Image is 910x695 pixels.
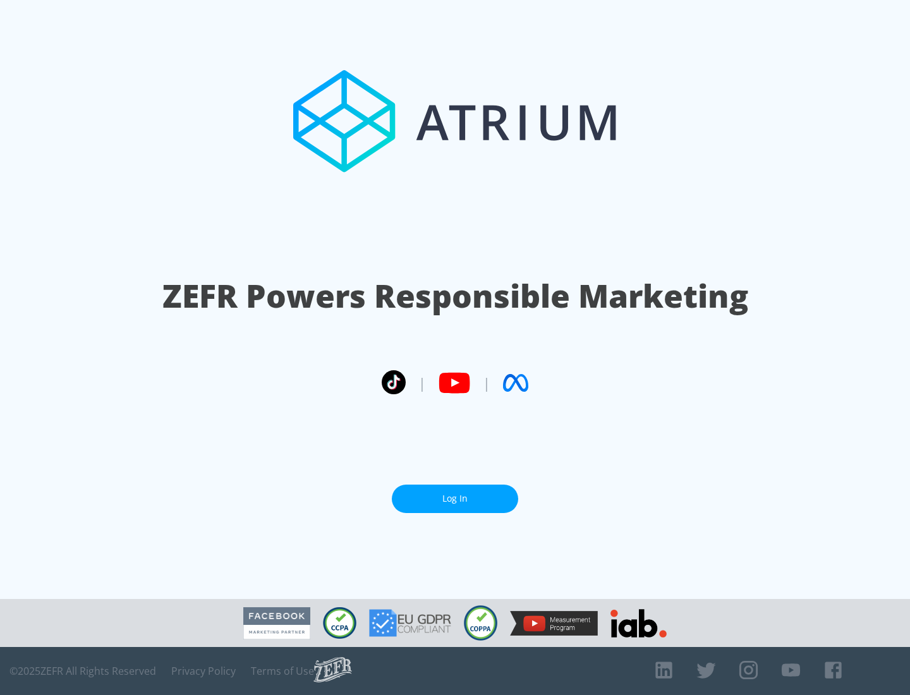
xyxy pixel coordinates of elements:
img: Facebook Marketing Partner [243,607,310,639]
img: IAB [610,609,667,638]
h1: ZEFR Powers Responsible Marketing [162,274,748,318]
a: Privacy Policy [171,665,236,677]
img: CCPA Compliant [323,607,356,639]
img: GDPR Compliant [369,609,451,637]
img: COPPA Compliant [464,605,497,641]
span: | [483,373,490,392]
span: © 2025 ZEFR All Rights Reserved [9,665,156,677]
img: YouTube Measurement Program [510,611,598,636]
a: Terms of Use [251,665,314,677]
span: | [418,373,426,392]
a: Log In [392,485,518,513]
